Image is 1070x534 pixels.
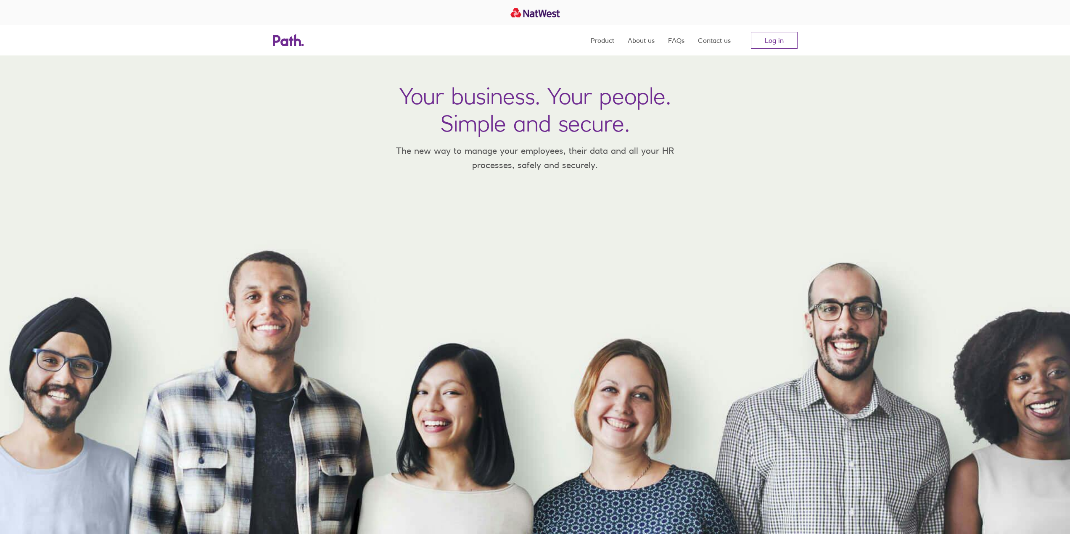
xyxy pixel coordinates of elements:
a: Log in [751,32,798,49]
a: Contact us [698,25,731,55]
h1: Your business. Your people. Simple and secure. [399,82,671,137]
a: FAQs [668,25,684,55]
a: Product [591,25,614,55]
a: About us [628,25,655,55]
p: The new way to manage your employees, their data and all your HR processes, safely and securely. [384,144,687,172]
